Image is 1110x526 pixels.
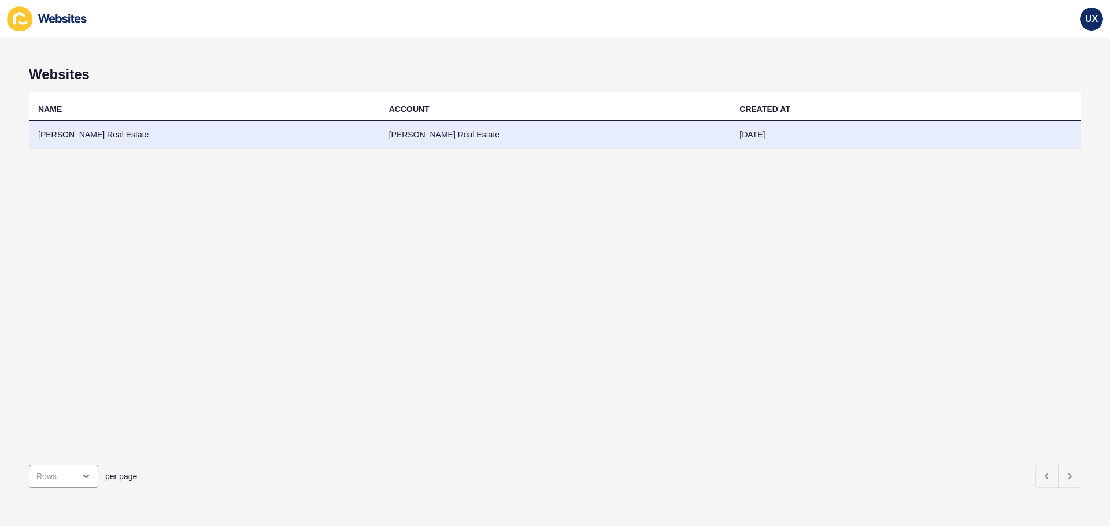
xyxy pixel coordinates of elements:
[389,103,430,115] div: ACCOUNT
[38,103,62,115] div: NAME
[29,465,98,488] div: open menu
[29,66,1081,83] h1: Websites
[730,121,1081,149] td: [DATE]
[105,471,137,482] span: per page
[739,103,790,115] div: CREATED AT
[1085,13,1098,25] span: UX
[380,121,731,149] td: [PERSON_NAME] Real Estate
[29,121,380,149] td: [PERSON_NAME] Real Estate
